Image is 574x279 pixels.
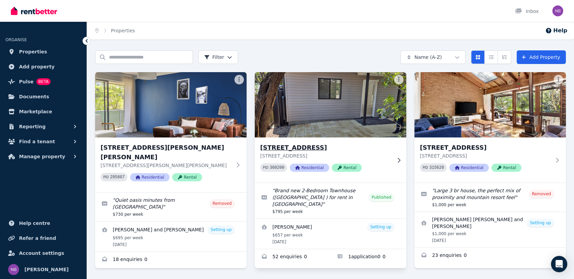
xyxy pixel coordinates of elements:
img: Nadia Banna [552,5,563,16]
a: Properties [5,45,81,59]
a: Refer a friend [5,231,81,245]
button: Find a tenant [5,135,81,148]
h3: [STREET_ADDRESS] [260,143,391,152]
span: Name (A-Z) [414,54,442,61]
p: [STREET_ADDRESS][PERSON_NAME][PERSON_NAME] [101,162,232,169]
a: View details for Evgenii Lycenok and Tidayu Boonchu [95,221,247,251]
a: Enquiries for 8/118 Shirley Road, Wollstonecraft [95,252,247,268]
span: Manage property [19,152,65,161]
span: BETA [36,78,51,85]
a: Add Property [517,50,566,64]
span: Find a tenant [19,137,55,146]
span: Filter [204,54,224,61]
small: PID [263,166,268,169]
button: Expanded list view [498,50,511,64]
a: Add property [5,60,81,73]
div: Inbox [515,8,539,15]
img: 8/118 Shirley Road, Wollstonecraft [95,72,247,137]
a: Help centre [5,216,81,230]
button: Compact list view [484,50,498,64]
span: Rental [332,164,362,172]
code: 295807 [110,175,125,180]
small: PID [423,166,428,169]
div: Open Intercom Messenger [551,256,567,272]
a: Edit listing: Brand new 2-Bedroom Townhouse (Granny Flat ) for rent in leafy Lane Cove [255,183,406,218]
a: Account settings [5,246,81,260]
a: Enquiries for 39 River Road West, Lane Cove [414,248,566,264]
a: 39 River Rd W, Lane Cove[STREET_ADDRESS][STREET_ADDRESS]PID 360200ResidentialRental [255,72,406,183]
span: Account settings [19,249,64,257]
a: Enquiries for 39 River Rd W, Lane Cove [255,249,330,265]
a: PulseBETA [5,75,81,88]
button: Name (A-Z) [400,50,466,64]
span: ORGANISE [5,37,27,42]
p: [STREET_ADDRESS] [420,152,551,159]
a: Properties [111,28,135,33]
span: Documents [19,93,49,101]
span: Rental [172,173,202,181]
img: Nadia Banna [8,264,19,275]
a: Documents [5,90,81,103]
a: 8/118 Shirley Road, Wollstonecraft[STREET_ADDRESS][PERSON_NAME][PERSON_NAME][STREET_ADDRESS][PERS... [95,72,247,192]
h3: [STREET_ADDRESS][PERSON_NAME][PERSON_NAME] [101,143,232,162]
span: Add property [19,63,55,71]
h3: [STREET_ADDRESS] [420,143,551,152]
span: Refer a friend [19,234,56,242]
span: Residential [290,164,329,172]
span: Rental [491,164,521,172]
a: View details for Taren King [255,219,406,249]
span: Residential [449,164,489,172]
button: More options [554,75,563,84]
span: Help centre [19,219,50,227]
code: 315620 [429,165,444,170]
a: Edit listing: Quiet oasis minutes from Crows Nest village [95,193,247,221]
span: [PERSON_NAME] [24,265,69,274]
span: Pulse [19,78,34,86]
small: PID [103,175,109,179]
span: Residential [130,173,169,181]
button: Help [545,27,567,35]
button: Filter [198,50,238,64]
span: Properties [19,48,47,56]
code: 360200 [270,165,284,170]
p: [STREET_ADDRESS] [260,152,391,159]
div: View options [471,50,511,64]
button: Manage property [5,150,81,163]
img: RentBetter [11,6,57,16]
a: View details for Laura Cotes Sanchez and Peter Ciarka [414,212,566,247]
span: Reporting [19,122,46,131]
nav: Breadcrumb [87,22,143,39]
button: Card view [471,50,485,64]
span: Marketplace [19,108,52,116]
img: 39 River Rd W, Lane Cove [251,70,410,139]
a: Edit listing: Large 3 br house, the perfect mix of proximity and mountain resort feel [414,183,566,212]
a: Applications for 39 River Rd W, Lane Cove [330,249,406,265]
button: Reporting [5,120,81,133]
a: 39 River Road West, Lane Cove[STREET_ADDRESS][STREET_ADDRESS]PID 315620ResidentialRental [414,72,566,183]
a: Marketplace [5,105,81,118]
button: More options [234,75,244,84]
img: 39 River Road West, Lane Cove [414,72,566,137]
button: More options [394,75,403,84]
